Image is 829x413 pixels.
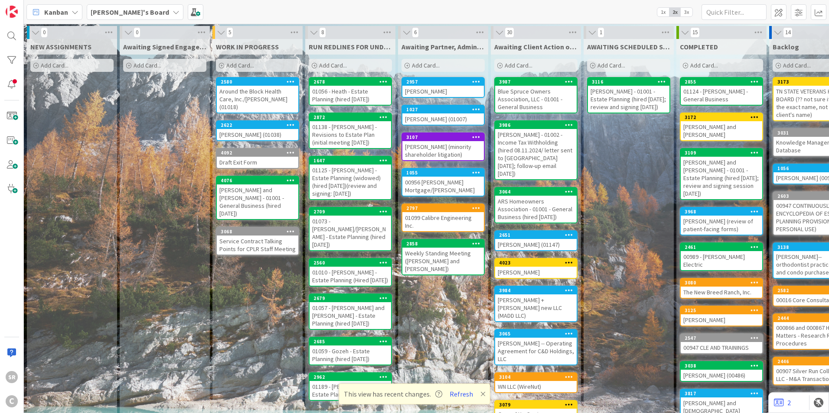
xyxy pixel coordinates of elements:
[6,395,18,407] div: C
[494,120,578,180] a: 3986[PERSON_NAME] - 01002 - Income Tax Withholding (hired 08.11.2024/ letter sent to [GEOGRAPHIC_...
[226,27,233,38] span: 5
[216,148,299,169] a: 4092Draft Exit Form
[685,307,762,313] div: 3125
[217,184,298,219] div: [PERSON_NAME] and [PERSON_NAME] - 01001 - General Business (hired [DATE])
[681,334,762,353] div: 254700947 CLE AND TRAININGS
[495,294,577,321] div: [PERSON_NAME] + [PERSON_NAME] new LLC (MADD LLC)
[681,307,762,314] div: 3125
[681,307,762,326] div: 3125[PERSON_NAME]
[681,287,762,298] div: The New Breed Ranch, Inc.
[669,8,681,16] span: 2x
[685,114,762,120] div: 3172
[685,209,762,215] div: 3968
[310,208,391,216] div: 2709
[313,79,391,85] div: 2678
[310,121,391,148] div: 01138 - [PERSON_NAME] - Revisions to Estate Plan (initial meeting [DATE])
[499,260,577,266] div: 4023
[310,259,391,267] div: 2560
[402,86,484,97] div: [PERSON_NAME]
[495,231,577,250] div: 2651[PERSON_NAME] (01147)
[685,335,762,341] div: 2547
[313,114,391,120] div: 2872
[216,42,279,51] span: WORK IN PROGRESS
[402,204,484,231] div: 279701099 Calibre Engineering Inc.
[494,372,578,393] a: 3104WN LLC (WireNut)
[680,242,763,271] a: 246100989 - [PERSON_NAME] Electric
[685,390,762,397] div: 3817
[597,27,604,38] span: 1
[681,149,762,199] div: 3109[PERSON_NAME] and [PERSON_NAME] - 01001 - Estate Planning (hired [DATE]; review and signing s...
[309,113,392,149] a: 287201138 - [PERSON_NAME] - Revisions to Estate Plan (initial meeting [DATE])
[494,329,578,365] a: 3065[PERSON_NAME] -- Operating Agreement for C&D Holdings, LLC
[221,177,298,184] div: 4076
[309,337,392,365] a: 268501059 - Gozeh - Estate Planning (hired [DATE])
[402,141,484,160] div: [PERSON_NAME] (minority shareholder litigation)
[681,334,762,342] div: 2547
[681,362,762,381] div: 3038[PERSON_NAME] (00486)
[313,339,391,345] div: 2685
[217,236,298,255] div: Service Contract Talking Points for CPLR Staff Meeting
[495,373,577,392] div: 3104WN LLC (WireNut)
[587,77,670,113] a: 3116[PERSON_NAME] - 01001 - Estate Planning (hired [DATE]; review and signing [DATE])
[217,149,298,168] div: 4092Draft Exit Form
[495,78,577,86] div: 3987
[505,27,514,38] span: 30
[681,362,762,370] div: 3038
[309,42,392,51] span: RUN REDLINES FOR UNDERSTANDING
[310,216,391,250] div: 01073 - [PERSON_NAME]/[PERSON_NAME] - Estate Planning (hired [DATE])
[657,8,669,16] span: 1x
[681,8,692,16] span: 3x
[680,148,763,200] a: 3109[PERSON_NAME] and [PERSON_NAME] - 01001 - Estate Planning (hired [DATE]; review and signing s...
[310,294,391,302] div: 2679
[402,240,484,274] div: 2858Weekly Standing Meeting ([PERSON_NAME] and [PERSON_NAME])
[401,77,485,98] a: 2957[PERSON_NAME]
[310,345,391,365] div: 01059 - Gozeh - Estate Planning (hired [DATE])
[495,121,577,129] div: 3986
[495,381,577,392] div: WN LLC (WireNut)
[495,287,577,294] div: 3984
[134,61,161,69] span: Add Card...
[401,239,485,275] a: 2858Weekly Standing Meeting ([PERSON_NAME] and [PERSON_NAME])
[495,259,577,267] div: 4023
[221,229,298,235] div: 3068
[221,79,298,85] div: 2580
[319,27,326,38] span: 8
[402,78,484,97] div: 2957[PERSON_NAME]
[310,338,391,345] div: 2685
[402,248,484,274] div: Weekly Standing Meeting ([PERSON_NAME] and [PERSON_NAME])
[41,61,69,69] span: Add Card...
[310,338,391,365] div: 268501059 - Gozeh - Estate Planning (hired [DATE])
[217,121,298,140] div: 2622[PERSON_NAME] (01038)
[402,212,484,231] div: 01099 Calibre Engineering Inc.
[309,207,392,251] a: 270901073 - [PERSON_NAME]/[PERSON_NAME] - Estate Planning (hired [DATE])
[313,209,391,215] div: 2709
[685,150,762,156] div: 3109
[401,132,485,161] a: 3107[PERSON_NAME] (minority shareholder litigation)
[588,78,669,113] div: 3116[PERSON_NAME] - 01001 - Estate Planning (hired [DATE]; review and signing [DATE])
[406,170,484,176] div: 1055
[681,121,762,140] div: [PERSON_NAME] and [PERSON_NAME]
[680,306,763,326] a: 3125[PERSON_NAME]
[216,176,299,220] a: 4076[PERSON_NAME] and [PERSON_NAME] - 01001 - General Business (hired [DATE])
[685,363,762,369] div: 3038
[495,78,577,113] div: 3987Blue Spruce Owners Association, LLC - 01001 - General Business
[680,42,718,51] span: COMPLETED
[681,149,762,157] div: 3109
[680,77,763,106] a: 285501124 - [PERSON_NAME] - General Business
[681,157,762,199] div: [PERSON_NAME] and [PERSON_NAME] - 01001 - Estate Planning (hired [DATE]; review and signing sessi...
[319,61,347,69] span: Add Card...
[495,287,577,321] div: 3984[PERSON_NAME] + [PERSON_NAME] new LLC (MADD LLC)
[495,373,577,381] div: 3104
[681,86,762,105] div: 01124 - [PERSON_NAME] - General Business
[217,228,298,255] div: 3068Service Contract Talking Points for CPLR Staff Meeting
[310,208,391,250] div: 270901073 - [PERSON_NAME]/[PERSON_NAME] - Estate Planning (hired [DATE])
[217,228,298,236] div: 3068
[401,42,485,51] span: Awaiting Partner, Admin, Off Mgr Feedback
[592,79,669,85] div: 3116
[680,113,763,141] a: 3172[PERSON_NAME] and [PERSON_NAME]
[310,373,391,381] div: 2962
[217,177,298,184] div: 4076
[41,27,48,38] span: 0
[309,294,392,330] a: 267901057 - [PERSON_NAME] and [PERSON_NAME] - Estate Planning (hired [DATE])
[44,7,68,17] span: Kanban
